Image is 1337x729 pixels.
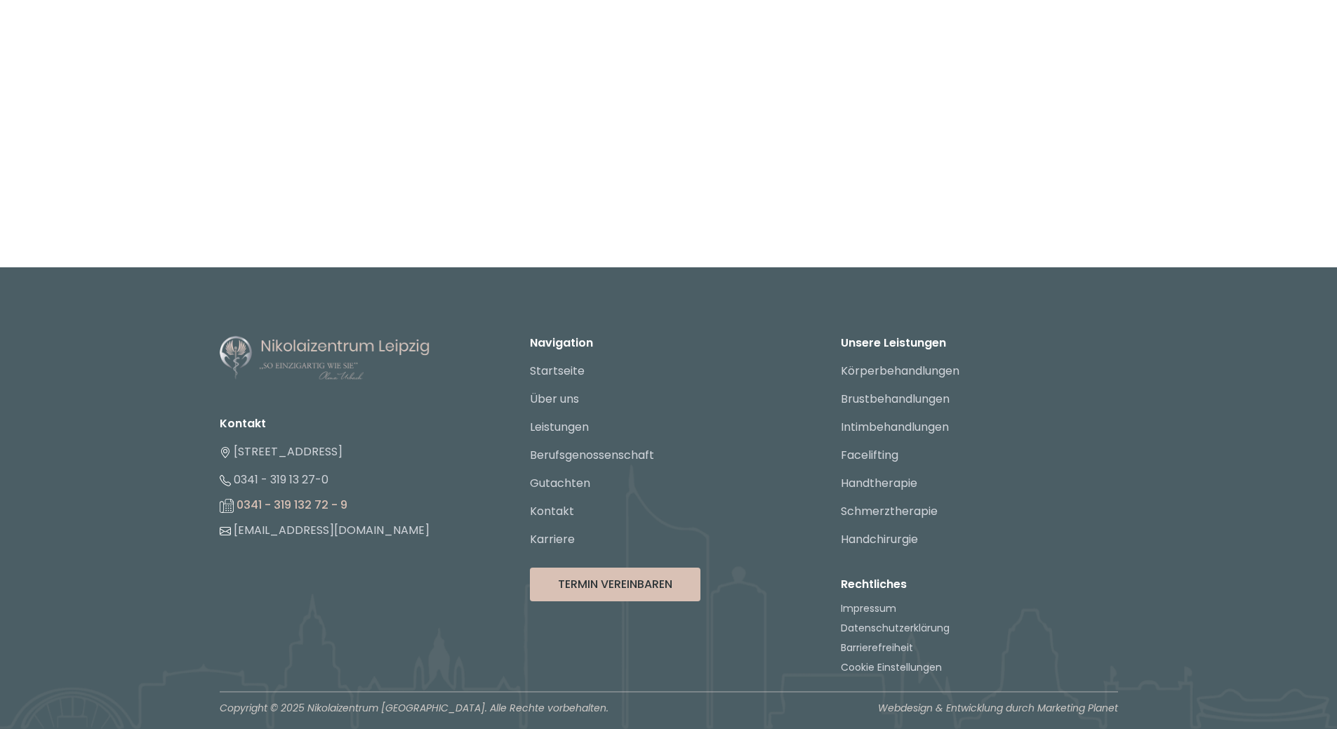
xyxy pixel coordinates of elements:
a: Handtherapie [841,475,917,491]
p: Copyright © 2025 Nikolaizentrum [GEOGRAPHIC_DATA]. Alle Rechte vorbehalten. [220,701,608,715]
a: Karriere [530,531,575,547]
a: 0341 - 319 13 27-0 [220,471,328,488]
p: Rechtliches [841,576,1118,593]
li: Kontakt [220,415,497,432]
p: Navigation [530,335,807,352]
a: Webdesign & Entwicklung durch Marketing Planet [878,701,1118,721]
button: Termin Vereinbaren [530,568,700,601]
a: [STREET_ADDRESS] [220,443,342,460]
a: Facelifting [841,447,898,463]
a: Brustbehandlungen [841,391,950,407]
a: Handchirurgie [841,531,918,547]
a: [EMAIL_ADDRESS][DOMAIN_NAME] [220,522,430,538]
a: Leistungen [530,419,589,435]
a: Gutachten [530,475,590,491]
a: Kontakt [530,503,574,519]
li: 0341 - 319 132 72 - 9 [220,494,497,516]
a: Startseite [530,363,585,379]
p: Unsere Leistungen [841,335,1118,352]
a: Barrierefreiheit [841,641,913,655]
a: Körperbehandlungen [841,363,959,379]
a: Intimbehandlungen [841,419,949,435]
a: Datenschutzerklärung [841,621,950,635]
a: Schmerztherapie [841,503,938,519]
a: Berufsgenossenschaft [530,447,654,463]
a: Über uns [530,391,579,407]
button: Cookie Einstellungen [841,660,942,674]
img: Nikolaizentrum Leipzig - Logo [220,335,430,382]
a: Impressum [841,601,896,615]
